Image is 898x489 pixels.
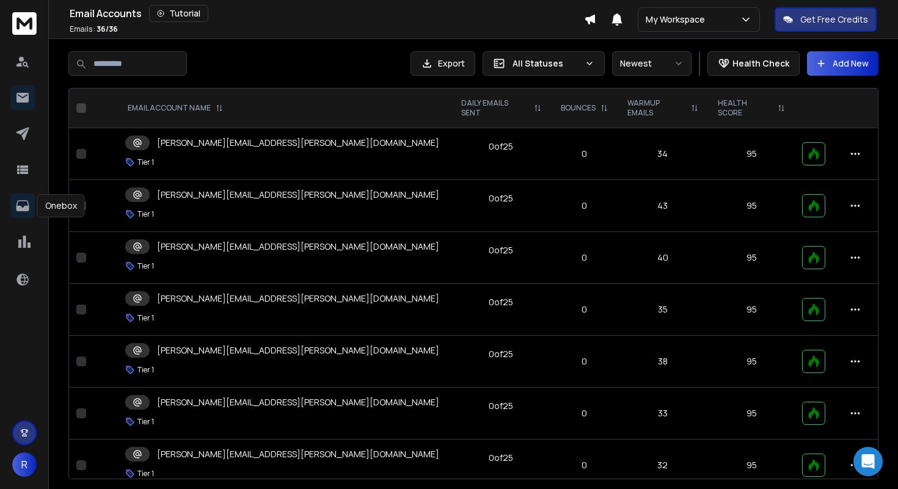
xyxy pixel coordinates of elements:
button: R [12,452,37,477]
td: 95 [708,388,795,440]
div: 0 of 25 [489,296,513,308]
button: Health Check [707,51,800,76]
button: Tutorial [149,5,208,22]
div: Open Intercom Messenger [853,447,883,476]
td: 38 [618,336,709,388]
p: Get Free Credits [800,13,868,26]
p: My Workspace [646,13,710,26]
p: Tier 1 [137,209,154,219]
div: 0 of 25 [489,452,513,464]
p: Tier 1 [137,365,154,375]
button: Export [411,51,475,76]
p: [PERSON_NAME][EMAIL_ADDRESS][PERSON_NAME][DOMAIN_NAME] [157,241,439,253]
p: WARMUP EMAILS [627,98,687,118]
div: 0 of 25 [489,244,513,256]
p: 0 [558,459,610,471]
p: Tier 1 [137,417,154,427]
span: 36 / 36 [97,24,118,34]
td: 34 [618,128,709,180]
p: [PERSON_NAME][EMAIL_ADDRESS][PERSON_NAME][DOMAIN_NAME] [157,189,439,201]
p: [PERSON_NAME][EMAIL_ADDRESS][PERSON_NAME][DOMAIN_NAME] [157,396,439,408]
p: All Statuses [513,57,580,70]
td: 43 [618,180,709,232]
p: [PERSON_NAME][EMAIL_ADDRESS][PERSON_NAME][DOMAIN_NAME] [157,137,439,149]
div: 0 of 25 [489,400,513,412]
div: 0 of 25 [489,348,513,360]
div: 0 of 25 [489,192,513,205]
p: 0 [558,148,610,160]
p: Tier 1 [137,261,154,271]
div: EMAIL ACCOUNT NAME [128,103,223,113]
p: 0 [558,355,610,368]
td: 95 [708,284,795,336]
div: Email Accounts [70,5,584,22]
p: [PERSON_NAME][EMAIL_ADDRESS][PERSON_NAME][DOMAIN_NAME] [157,344,439,357]
td: 95 [708,232,795,284]
p: 0 [558,252,610,264]
p: HEALTH SCORE [718,98,773,118]
td: 95 [708,180,795,232]
td: 33 [618,388,709,440]
td: 40 [618,232,709,284]
p: DAILY EMAILS SENT [461,98,529,118]
button: Add New [807,51,878,76]
p: 0 [558,200,610,212]
p: 0 [558,303,610,316]
p: Health Check [732,57,789,70]
td: 95 [708,128,795,180]
button: Newest [612,51,692,76]
p: Tier 1 [137,158,154,167]
p: [PERSON_NAME][EMAIL_ADDRESS][PERSON_NAME][DOMAIN_NAME] [157,448,439,460]
p: BOUNCES [561,103,596,113]
div: 0 of 25 [489,140,513,153]
div: Onebox [37,194,85,217]
p: Tier 1 [137,313,154,323]
p: [PERSON_NAME][EMAIL_ADDRESS][PERSON_NAME][DOMAIN_NAME] [157,292,439,305]
button: Get Free Credits [775,7,877,32]
p: Tier 1 [137,469,154,479]
td: 35 [618,284,709,336]
p: Emails : [70,24,118,34]
td: 95 [708,336,795,388]
p: 0 [558,407,610,419]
